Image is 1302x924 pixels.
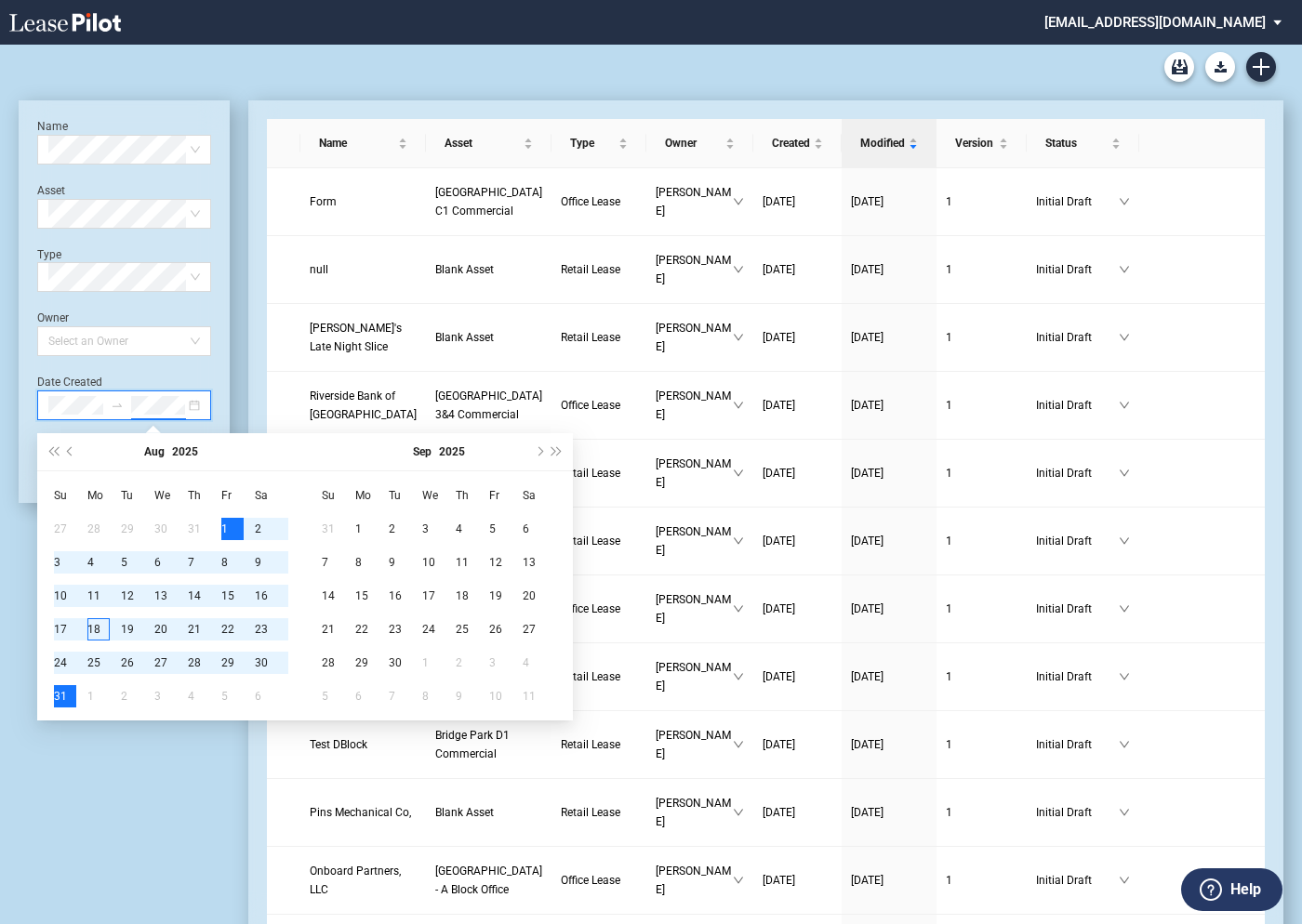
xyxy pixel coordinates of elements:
[946,396,1018,415] a: 1
[456,479,489,512] th: Th
[121,579,154,613] td: 2025-08-12
[221,518,244,540] div: 1
[188,585,210,607] div: 14
[946,328,1018,347] a: 1
[851,602,883,615] span: [DATE]
[656,319,732,356] span: [PERSON_NAME]
[851,260,927,279] a: [DATE]
[523,479,556,512] th: Sa
[1119,264,1130,275] span: down
[656,387,732,424] span: [PERSON_NAME]
[188,613,221,646] td: 2025-08-21
[851,670,883,683] span: [DATE]
[87,551,110,574] div: 4
[646,119,752,168] th: Owner
[456,579,489,613] td: 2025-09-18
[87,585,110,607] div: 11
[45,433,62,470] button: Last year (Control + left)
[530,433,548,470] button: Next month (PageDown)
[310,322,402,353] span: Mikey's Late Night Slice
[1119,468,1130,479] span: down
[389,585,411,607] div: 16
[851,399,883,412] span: [DATE]
[561,871,638,890] a: Office Lease
[551,119,647,168] th: Type
[523,551,545,574] div: 13
[435,328,542,347] a: Blank Asset
[1119,739,1130,750] span: down
[763,192,832,211] a: [DATE]
[310,389,417,421] span: Riverside Bank of Dublin
[1036,871,1119,890] span: Initial Draft
[188,512,221,546] td: 2025-07-31
[1036,803,1119,822] span: Initial Draft
[355,551,378,574] div: 8
[413,433,432,470] button: Choose a month
[310,738,367,751] span: Test DBlock
[548,433,565,470] button: Next year (Control + right)
[87,546,121,579] td: 2025-08-04
[763,331,795,344] span: [DATE]
[172,433,198,470] button: Choose a year
[851,535,883,548] span: [DATE]
[37,120,68,133] label: Name
[121,512,154,546] td: 2025-07-29
[656,590,732,627] span: [PERSON_NAME]
[62,433,80,470] button: Previous month (PageUp)
[154,518,177,540] div: 30
[955,134,996,152] span: Version
[389,518,411,540] div: 2
[570,134,616,152] span: Type
[37,311,69,324] label: Owner
[763,532,832,550] a: [DATE]
[561,464,638,482] a: Retail Lease
[355,546,389,579] td: 2025-09-08
[54,512,87,546] td: 2025-07-27
[422,585,445,607] div: 17
[435,331,494,344] span: Blank Asset
[54,546,87,579] td: 2025-08-03
[121,613,154,646] td: 2025-08-19
[435,729,510,760] span: Bridge Park D1 Commercial
[54,518,76,540] div: 27
[851,735,927,754] a: [DATE]
[851,600,927,618] a: [DATE]
[1036,735,1119,754] span: Initial Draft
[523,579,556,613] td: 2025-09-20
[1119,196,1130,207] span: down
[1036,532,1119,550] span: Initial Draft
[561,260,638,279] a: Retail Lease
[435,260,542,279] a: Blank Asset
[763,467,795,480] span: [DATE]
[322,546,355,579] td: 2025-09-07
[1119,807,1130,818] span: down
[733,196,744,207] span: down
[763,806,795,819] span: [DATE]
[561,532,638,550] a: Retail Lease
[456,512,489,546] td: 2025-09-04
[656,183,732,220] span: [PERSON_NAME]
[1119,332,1130,343] span: down
[561,396,638,415] a: Office Lease
[851,803,927,822] a: [DATE]
[946,464,1018,482] a: 1
[561,331,620,344] span: Retail Lease
[561,874,620,887] span: Office Lease
[355,512,389,546] td: 2025-09-01
[946,874,952,887] span: 1
[322,479,355,512] th: Su
[946,532,1018,550] a: 1
[946,331,952,344] span: 1
[656,862,732,899] span: [PERSON_NAME]
[946,735,1018,754] a: 1
[561,535,620,548] span: Retail Lease
[310,192,417,211] a: Form
[310,865,401,896] span: Onboard Partners, LLC
[221,551,244,574] div: 8
[656,455,732,492] span: [PERSON_NAME]
[851,667,927,686] a: [DATE]
[763,328,832,347] a: [DATE]
[561,670,620,683] span: Retail Lease
[733,603,744,614] span: down
[1119,535,1130,547] span: down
